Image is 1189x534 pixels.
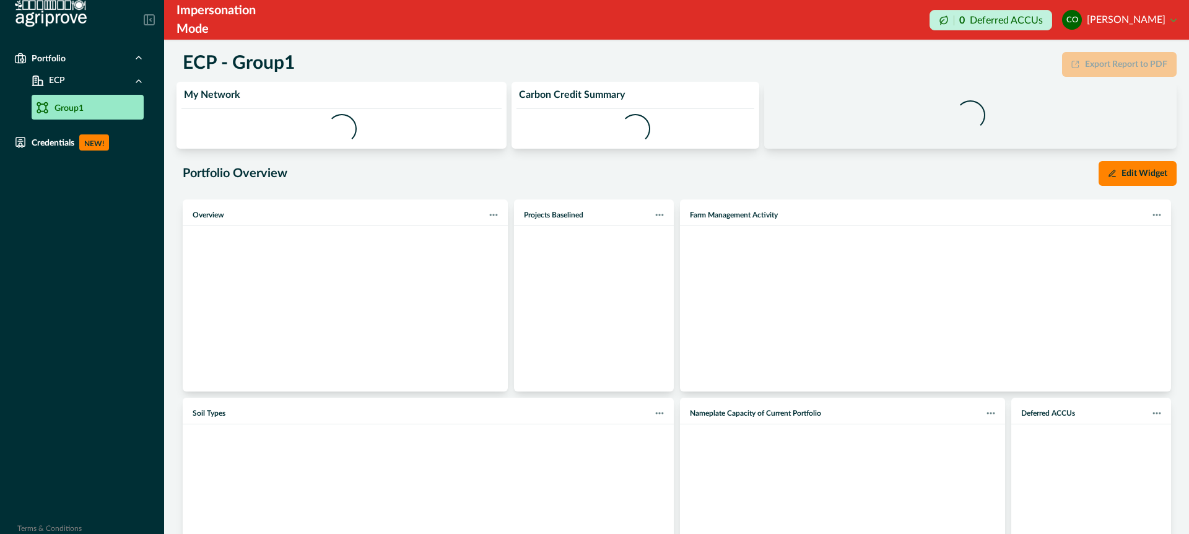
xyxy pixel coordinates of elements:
button: Edit Widget [1099,161,1177,186]
p: Credentials [32,138,74,147]
p: NEW! [79,134,109,151]
p: Deferred ACCUs [1021,408,1075,419]
p: Group1 [54,102,84,115]
a: Group1 [32,95,144,120]
p: Portfolio [32,53,66,63]
button: Export Report to PDF [1062,52,1177,77]
h5: ECP - Group1 [183,52,295,74]
a: Terms & Conditions [17,525,82,532]
p: Deferred ACCUs [970,15,1043,25]
p: Portfolio Overview [183,164,287,183]
p: Farm Management Activity [690,209,778,221]
p: Soil Types [193,408,225,419]
p: Carbon Credit Summary [519,89,625,101]
div: Impersonation Mode [176,1,286,38]
a: CredentialsNEW! [9,129,155,155]
p: 0 [959,15,965,25]
p: Overview [193,209,224,221]
p: Projects Baselined [524,209,583,221]
p: Nameplate Capacity of Current Portfolio [690,408,821,419]
p: ECP [44,74,65,87]
button: Clark O'Bannon[PERSON_NAME] [1062,5,1177,35]
p: My Network [184,89,240,101]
